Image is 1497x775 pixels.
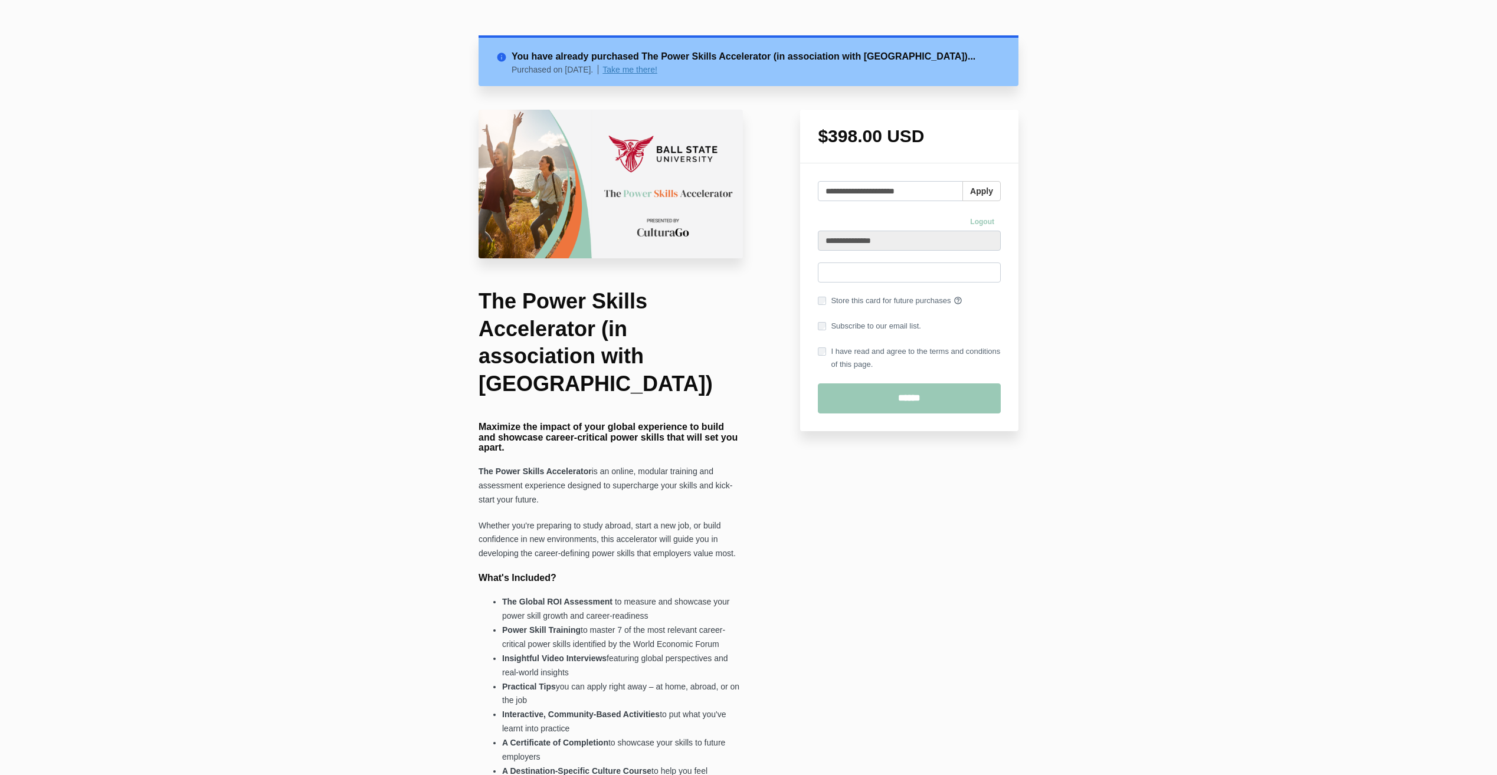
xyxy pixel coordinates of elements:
[818,322,826,330] input: Subscribe to our email list.
[502,652,743,680] li: featuring global perspectives and real-world insights
[479,110,743,258] img: 8fe6e-6bec-5ed-3dc1-a602e30f5c2d_Ball_State_University_Checkout_Page.png
[479,422,743,453] h4: Maximize the impact of your global experience to build and showcase career-critical power skills ...
[962,181,1001,201] button: Apply
[479,519,743,561] p: Whether you're preparing to study abroad, start a new job, or build confidence in new environment...
[502,736,743,764] li: to showcase your skills to future employers
[479,465,743,507] p: is an online, modular training and assessment experience designed to supercharge your skills and ...
[818,127,1001,145] h1: $398.00 USD
[824,263,994,284] iframe: Secure payment input frame
[502,708,743,736] li: to put what you've learnt into practice
[479,288,743,398] h1: The Power Skills Accelerator (in association with [GEOGRAPHIC_DATA])
[502,625,581,635] strong: Power Skill Training
[818,347,826,356] input: I have read and agree to the terms and conditions of this page.
[502,680,743,708] li: you can apply right away – at home, abroad, or on the job
[818,297,826,305] input: Store this card for future purchases
[512,65,598,74] p: Purchased on [DATE].
[479,573,743,583] h4: What's Included?
[502,623,743,652] li: to master 7 of the most relevant career-critical power skills identified by the World Economic Forum
[502,654,607,663] strong: Insightful Video Interviews
[502,682,556,691] strong: Practical Tips
[818,294,1001,307] label: Store this card for future purchases
[964,213,1001,231] a: Logout
[502,710,660,719] strong: Interactive, Community-Based Activities
[496,50,512,60] i: info
[512,50,1001,64] h2: You have already purchased The Power Skills Accelerator (in association with [GEOGRAPHIC_DATA])...
[479,467,592,476] strong: The Power Skills Accelerator
[602,65,657,74] a: Take me there!
[818,320,921,333] label: Subscribe to our email list.
[502,595,743,623] li: to measure and showcase your power skill growth and career-readiness
[818,345,1001,371] label: I have read and agree to the terms and conditions of this page.
[502,597,612,606] strong: The Global ROI Assessment
[502,738,608,747] strong: A Certificate of Completion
